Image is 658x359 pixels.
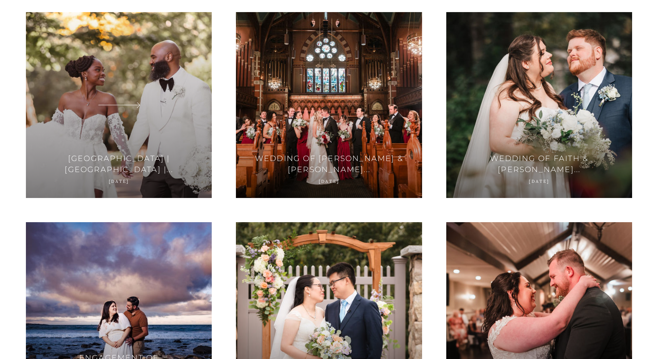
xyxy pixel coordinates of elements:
p: [DATE] [460,178,618,184]
a: Wedding of Faith & [PERSON_NAME]... [DATE] [446,12,632,198]
h3: Wedding of [PERSON_NAME] & [PERSON_NAME]... [250,153,408,174]
p: [DATE] [40,178,198,184]
p: [DATE] [250,178,408,184]
h3: [GEOGRAPHIC_DATA] | [GEOGRAPHIC_DATA] |... [40,153,198,174]
h3: Wedding of Faith & [PERSON_NAME]... [460,153,618,174]
a: [GEOGRAPHIC_DATA] | [GEOGRAPHIC_DATA] |... [DATE] [26,12,212,198]
a: Wedding of [PERSON_NAME] & [PERSON_NAME]... [DATE] [236,12,422,198]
